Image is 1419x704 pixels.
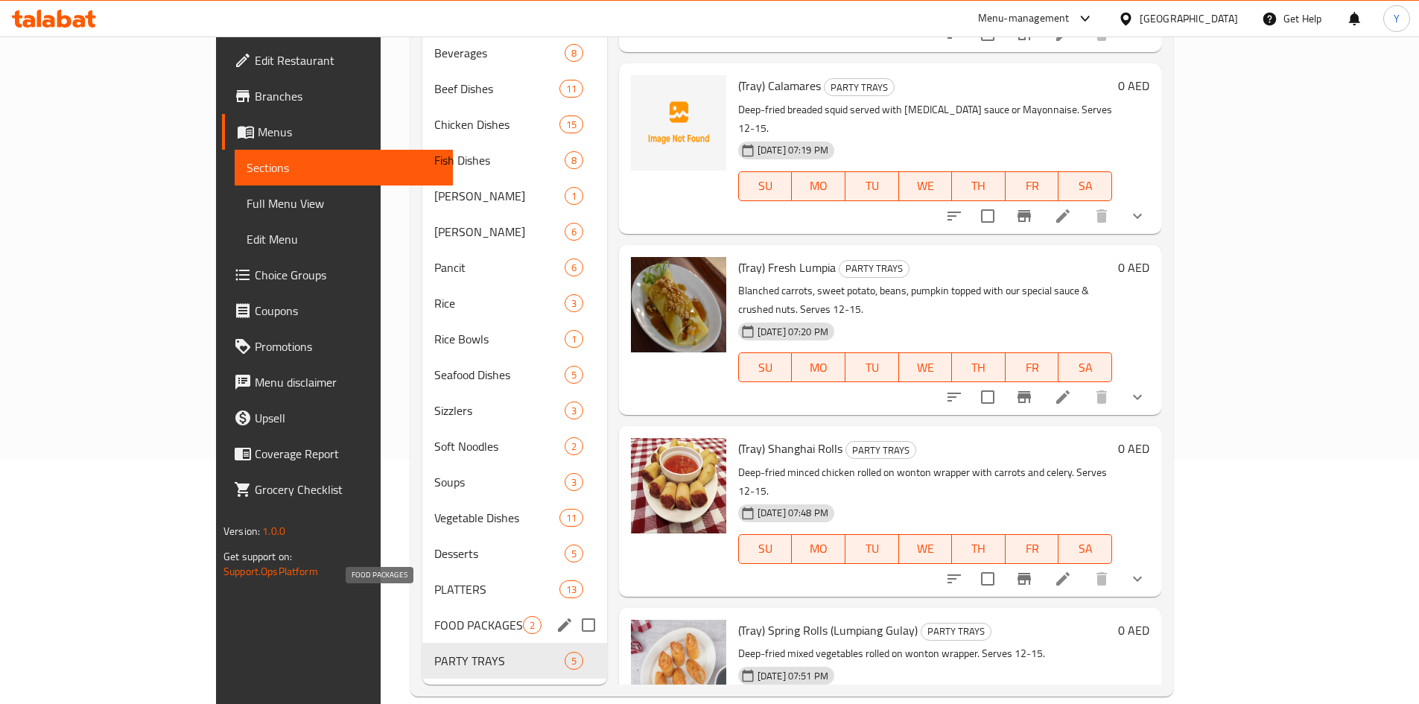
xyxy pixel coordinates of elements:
[1118,438,1149,459] h6: 0 AED
[798,175,839,197] span: MO
[738,463,1112,501] p: Deep-fried minced chicken rolled on wonton wrapper with carrots and celery. Serves 12-15.
[738,534,793,564] button: SU
[846,442,915,459] span: PARTY TRAYS
[851,538,893,559] span: TU
[1118,620,1149,641] h6: 0 AED
[565,473,583,491] div: items
[738,619,918,641] span: (Tray) Spring Rolls (Lumpiang Gulay)
[434,115,559,133] span: Chicken Dishes
[559,80,583,98] div: items
[905,357,947,378] span: WE
[631,257,726,352] img: (Tray) Fresh Lumpia
[422,536,607,571] div: Desserts5
[978,10,1070,28] div: Menu-management
[422,464,607,500] div: Soups3
[560,118,582,132] span: 15
[565,652,583,670] div: items
[936,198,972,234] button: sort-choices
[845,352,899,382] button: TU
[1006,534,1059,564] button: FR
[434,580,559,598] div: PLATTERS
[1084,561,1120,597] button: delete
[434,473,565,491] span: Soups
[559,509,583,527] div: items
[222,42,453,78] a: Edit Restaurant
[565,330,583,348] div: items
[845,171,899,201] button: TU
[905,538,947,559] span: WE
[422,357,607,393] div: Seafood Dishes5
[565,440,582,454] span: 2
[1064,175,1106,197] span: SA
[851,175,893,197] span: TU
[845,441,916,459] div: PARTY TRAYS
[565,189,582,203] span: 1
[434,44,565,62] span: Beverages
[752,143,834,157] span: [DATE] 07:19 PM
[565,294,583,312] div: items
[222,78,453,114] a: Branches
[565,225,582,239] span: 6
[255,266,441,284] span: Choice Groups
[422,321,607,357] div: Rice Bowls1
[1128,570,1146,588] svg: Show Choices
[1084,198,1120,234] button: delete
[565,366,583,384] div: items
[899,352,953,382] button: WE
[921,623,991,640] span: PARTY TRAYS
[972,563,1003,594] span: Select to update
[222,364,453,400] a: Menu disclaimer
[255,337,441,355] span: Promotions
[958,538,1000,559] span: TH
[422,178,607,214] div: [PERSON_NAME]1
[1012,357,1053,378] span: FR
[565,187,583,205] div: items
[559,115,583,133] div: items
[1128,388,1146,406] svg: Show Choices
[1128,207,1146,225] svg: Show Choices
[422,107,607,142] div: Chicken Dishes15
[222,257,453,293] a: Choice Groups
[631,75,726,171] img: (Tray) Calamares
[921,623,991,641] div: PARTY TRAYS
[565,151,583,169] div: items
[1054,570,1072,588] a: Edit menu item
[738,256,836,279] span: (Tray) Fresh Lumpia
[222,329,453,364] a: Promotions
[565,654,582,668] span: 5
[565,404,582,418] span: 3
[422,571,607,607] div: PLATTERS13
[565,153,582,168] span: 8
[738,282,1112,319] p: Blanched carrots, sweet potato, beans, pumpkin topped with our special sauce & crushed nuts. Serv...
[434,509,559,527] span: Vegetable Dishes
[1006,171,1059,201] button: FR
[565,547,582,561] span: 5
[798,538,839,559] span: MO
[222,472,453,507] a: Grocery Checklist
[560,511,582,525] span: 11
[1058,534,1112,564] button: SA
[899,171,953,201] button: WE
[559,580,583,598] div: items
[1120,561,1155,597] button: show more
[1012,538,1053,559] span: FR
[434,294,565,312] span: Rice
[434,259,565,276] span: Pancit
[792,352,845,382] button: MO
[798,357,839,378] span: MO
[905,175,947,197] span: WE
[223,562,318,581] a: Support.OpsPlatform
[434,80,559,98] span: Beef Dishes
[434,366,565,384] span: Seafood Dishes
[560,82,582,96] span: 11
[565,223,583,241] div: items
[1120,198,1155,234] button: show more
[565,437,583,455] div: items
[553,614,576,636] button: edit
[434,151,565,169] div: Fish Dishes
[434,330,565,348] div: Rice Bowls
